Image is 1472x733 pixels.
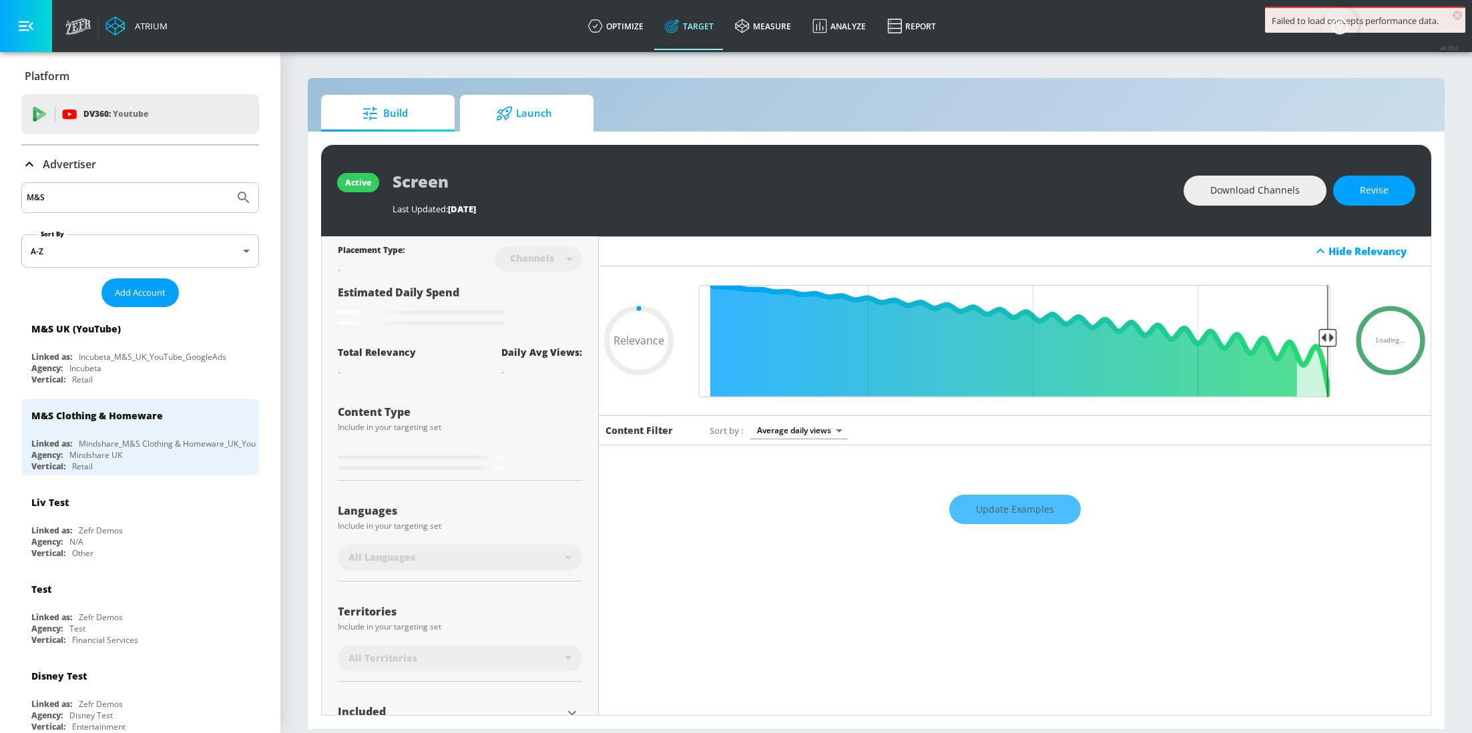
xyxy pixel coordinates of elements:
[31,438,72,449] div: Linked as:
[130,20,168,32] div: Atrium
[338,244,405,258] div: Placement Type:
[72,374,93,385] div: Retail
[43,157,96,172] p: Advertiser
[31,374,65,385] div: Vertical:
[25,69,69,83] p: Platform
[69,449,122,461] div: Mindshare UK
[21,486,259,562] div: Liv TestLinked as:Zefr DemosAgency:N/AVertical:Other
[577,2,654,50] a: optimize
[338,346,416,358] div: Total Relevancy
[31,710,63,721] div: Agency:
[21,399,259,475] div: M&S Clothing & HomewareLinked as:Mindshare_M&S Clothing & Homeware_UK_YouTube_GoogleAdsAgency:Min...
[31,362,63,374] div: Agency:
[31,322,121,335] div: M&S UK (YouTube)
[21,234,259,268] div: A-Z
[69,536,83,547] div: N/A
[72,461,93,472] div: Retail
[501,346,582,358] div: Daily Avg Views:
[338,285,459,300] span: Estimated Daily Spend
[338,522,582,530] div: Include in your targeting set
[348,652,417,665] span: All Territories
[1328,244,1423,258] div: Hide Relevancy
[750,421,847,439] div: Average daily views
[393,203,1170,215] div: Last Updated:
[79,438,318,449] div: Mindshare_M&S Clothing & Homeware_UK_YouTube_GoogleAds
[31,461,65,472] div: Vertical:
[79,351,226,362] div: Incubeta_M&S_UK_YouTube_GoogleAds
[1376,338,1405,344] span: Loading...
[79,612,123,623] div: Zefr Demos
[1210,182,1300,199] span: Download Channels
[83,107,148,121] p: DV360:
[31,634,65,646] div: Vertical:
[72,721,126,732] div: Entertainment
[1321,7,1359,44] button: Open Resource Center
[338,423,582,431] div: Include in your targeting set
[21,573,259,649] div: TestLinked as:Zefr DemosAgency:TestVertical:Financial Services
[31,351,72,362] div: Linked as:
[1440,44,1459,51] span: v 4.28.0
[1184,176,1326,206] button: Download Channels
[338,645,582,672] div: All Territories
[72,547,93,559] div: Other
[31,698,72,710] div: Linked as:
[72,634,138,646] div: Financial Services
[348,551,415,564] span: All Languages
[69,710,113,721] div: Disney Test
[345,177,371,188] div: active
[79,525,123,536] div: Zefr Demos
[113,107,148,121] p: Youtube
[31,449,63,461] div: Agency:
[338,285,582,330] div: Estimated Daily Spend
[229,183,258,212] button: Submit Search
[503,252,561,264] div: Channels
[31,496,69,509] div: Liv Test
[1360,182,1389,199] span: Revise
[1272,15,1459,27] div: Failed to load concepts performance data.
[31,612,72,623] div: Linked as:
[614,335,664,346] span: Relevance
[877,2,947,50] a: Report
[31,623,63,634] div: Agency:
[710,425,744,437] span: Sort by
[31,583,51,595] div: Test
[338,706,562,717] div: Included
[101,278,179,307] button: Add Account
[473,97,575,130] span: Launch
[21,57,259,95] div: Platform
[654,2,724,50] a: Target
[724,2,802,50] a: measure
[38,230,67,238] label: Sort By
[334,97,436,130] span: Build
[21,94,259,134] div: DV360: Youtube
[338,623,582,631] div: Include in your targeting set
[31,536,63,547] div: Agency:
[605,424,673,437] h6: Content Filter
[69,362,101,374] div: Incubeta
[31,721,65,732] div: Vertical:
[105,16,168,36] a: Atrium
[31,525,72,536] div: Linked as:
[448,203,476,215] span: [DATE]
[31,547,65,559] div: Vertical:
[31,409,163,422] div: M&S Clothing & Homeware
[21,312,259,389] div: M&S UK (YouTube)Linked as:Incubeta_M&S_UK_YouTube_GoogleAdsAgency:IncubetaVertical:Retail
[338,505,582,516] div: Languages
[115,285,166,300] span: Add Account
[69,623,85,634] div: Test
[1333,176,1415,206] button: Revise
[1453,11,1462,20] span: ×
[21,146,259,183] div: Advertiser
[338,544,582,571] div: All Languages
[692,285,1337,397] input: Final Threshold
[338,606,582,617] div: Territories
[31,670,87,682] div: Disney Test
[27,189,229,206] input: Search by name
[338,407,582,417] div: Content Type
[79,698,123,710] div: Zefr Demos
[599,236,1431,266] div: Hide Relevancy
